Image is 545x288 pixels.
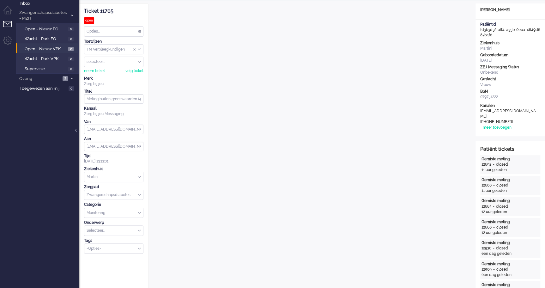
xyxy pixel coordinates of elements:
[480,52,540,58] div: Geboortedatum
[84,76,143,81] div: Merk
[481,272,539,278] div: één dag geleden
[18,35,78,42] a: Wacht - Park FO 0
[3,3,314,14] body: Rich Text Area. Press ALT-0 for help.
[84,119,143,125] div: Van
[496,183,508,188] div: closed
[491,162,496,167] div: -
[84,106,143,111] div: Kanaal
[492,183,496,188] div: -
[84,166,143,172] div: Ziekenhuis
[491,246,496,251] div: -
[481,246,491,251] div: 12530
[25,66,66,72] span: Supervisie
[481,204,491,209] div: 12663
[496,162,508,167] div: closed
[480,94,540,100] div: 079751222
[481,177,539,183] div: Gemiste meting
[84,220,143,225] div: Onderwerp
[84,243,143,254] div: Select Tags
[25,36,66,42] span: Wacht - Park FO
[18,10,67,21] span: Zwangerschapsdiabetes - MZH
[480,46,540,51] div: Martini
[480,22,540,27] div: PatiëntId
[84,111,143,117] div: Zorg bij jou Messaging
[18,25,78,32] a: Open - Nieuw FO 0
[84,8,143,15] div: Ticket 11705
[3,36,17,50] li: Admin menu
[68,57,74,61] span: 0
[480,146,540,153] div: Patiënt tickets
[3,21,17,35] li: Tickets menu
[84,57,143,67] div: Assign User
[18,76,61,82] span: Overig
[480,125,512,130] div: + meer toevoegen
[481,198,539,204] div: Gemiste meting
[492,225,496,230] div: -
[481,188,539,193] div: 11 uur geleden
[125,68,143,74] div: volg ticket
[18,55,78,62] a: Wacht - Park VPK 0
[481,225,492,230] div: 12660
[480,77,540,82] div: Geslacht
[84,39,143,44] div: Toewijzen
[3,6,17,20] li: Dashboard menu
[84,136,143,142] div: Aan
[496,204,508,209] div: closed
[481,162,491,167] div: 12692
[25,46,67,52] span: Open - Nieuw VPK
[481,156,539,162] div: Gemiste meting
[63,76,68,81] span: 2
[84,17,94,24] div: open
[84,153,143,159] div: Tijd
[481,240,539,246] div: Gemiste meting
[481,261,539,267] div: Gemiste meting
[475,7,545,13] div: [PERSON_NAME]
[481,282,539,288] div: Gemiste meting
[481,219,539,225] div: Gemiste meting
[480,58,540,63] div: [DATE]
[84,89,143,94] div: Titel
[475,22,545,38] div: fd3b3d32-aff4-a35b-0eba-4649d687b4fd
[480,119,537,125] div: [PHONE_NUMBER]
[84,81,143,87] div: Zorg bij jou
[20,86,67,92] span: Toegewezen aan mij
[69,86,74,91] span: 0
[68,37,74,41] span: 0
[481,251,539,256] div: één dag geleden
[481,267,492,272] div: 12509
[18,85,79,92] a: Toegewezen aan mij 0
[20,1,79,7] span: Inbox
[496,246,508,251] div: closed
[480,40,540,46] div: Ziekenhuis
[68,47,74,52] span: 2
[491,204,496,209] div: -
[480,108,537,119] div: [EMAIL_ADDRESS][DOMAIN_NAME]
[68,67,74,71] span: 0
[84,153,143,164] div: [DATE] 13:13:01
[18,45,78,52] a: Open - Nieuw VPK 2
[480,103,540,108] div: Kanalen
[480,64,540,70] div: ZBJ Messaging Status
[496,225,508,230] div: closed
[481,167,539,173] div: 11 uur geleden
[84,202,143,207] div: Categorie
[492,267,496,272] div: -
[480,82,540,88] div: Vrouw
[496,267,508,272] div: closed
[481,209,539,215] div: 12 uur geleden
[481,183,492,188] div: 12680
[84,238,143,243] div: Tags
[68,27,74,32] span: 0
[25,26,66,32] span: Open - Nieuw FO
[84,68,105,74] div: neem ticket
[84,44,143,55] div: Assign Group
[25,56,66,62] span: Wacht - Park VPK
[84,184,143,190] div: Zorgpad
[480,70,540,75] div: Onbekend
[480,89,540,94] div: BSN
[18,65,78,72] a: Supervisie 0
[481,230,539,236] div: 12 uur geleden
